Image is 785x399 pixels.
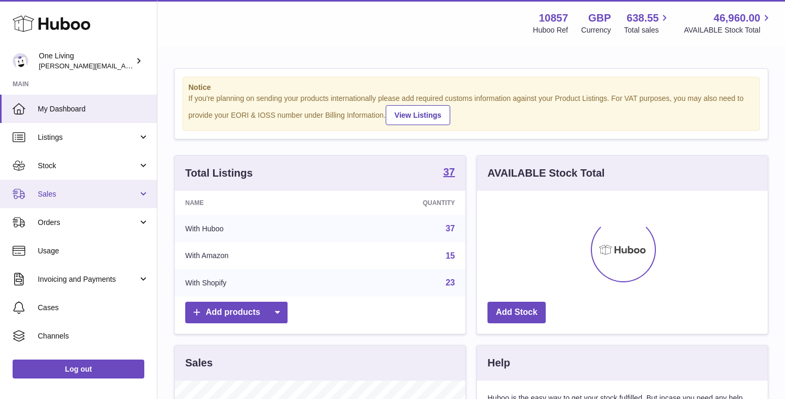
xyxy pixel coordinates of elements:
div: One Living [39,51,133,71]
span: Invoicing and Payments [38,274,138,284]
h3: Total Listings [185,166,253,180]
span: Orders [38,218,138,228]
a: Log out [13,360,144,378]
span: Stock [38,161,138,171]
a: 15 [445,251,455,260]
strong: 10857 [539,11,568,25]
h3: Sales [185,356,213,370]
a: View Listings [386,105,450,125]
td: With Amazon [175,242,334,270]
span: Total sales [624,25,671,35]
th: Name [175,191,334,215]
span: Listings [38,132,138,142]
a: 46,960.00 AVAILABLE Stock Total [684,11,772,35]
span: Channels [38,331,149,341]
span: Cases [38,303,149,313]
div: If you're planning on sending your products internationally please add required customs informati... [188,94,754,125]
span: Sales [38,189,138,199]
th: Quantity [334,191,465,215]
div: Currency [581,25,611,35]
span: [PERSON_NAME][EMAIL_ADDRESS][DOMAIN_NAME] [39,62,210,70]
h3: AVAILABLE Stock Total [487,166,604,180]
td: With Huboo [175,215,334,242]
a: 37 [445,224,455,233]
div: Huboo Ref [533,25,568,35]
strong: Notice [188,83,754,93]
span: Usage [38,246,149,256]
span: 638.55 [627,11,659,25]
a: 37 [443,167,455,179]
a: Add products [185,302,288,323]
a: Add Stock [487,302,546,323]
span: My Dashboard [38,104,149,114]
a: 23 [445,278,455,287]
span: 46,960.00 [714,11,760,25]
a: 638.55 Total sales [624,11,671,35]
span: AVAILABLE Stock Total [684,25,772,35]
strong: 37 [443,167,455,177]
strong: GBP [588,11,611,25]
td: With Shopify [175,269,334,296]
img: Jessica@oneliving.com [13,53,28,69]
h3: Help [487,356,510,370]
